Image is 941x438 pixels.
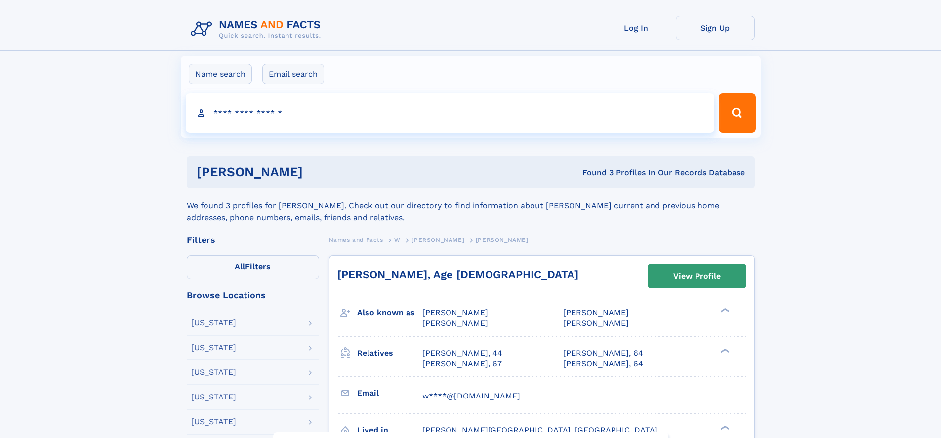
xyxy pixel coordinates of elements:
[357,385,422,401] h3: Email
[563,319,629,328] span: [PERSON_NAME]
[191,393,236,401] div: [US_STATE]
[718,347,730,354] div: ❯
[718,424,730,431] div: ❯
[187,291,319,300] div: Browse Locations
[191,319,236,327] div: [US_STATE]
[476,237,529,243] span: [PERSON_NAME]
[357,345,422,361] h3: Relatives
[235,262,245,271] span: All
[189,64,252,84] label: Name search
[718,307,730,314] div: ❯
[191,368,236,376] div: [US_STATE]
[357,304,422,321] h3: Also known as
[411,234,464,246] a: [PERSON_NAME]
[191,418,236,426] div: [US_STATE]
[187,236,319,244] div: Filters
[422,308,488,317] span: [PERSON_NAME]
[394,237,401,243] span: W
[197,166,443,178] h1: [PERSON_NAME]
[563,358,643,369] a: [PERSON_NAME], 64
[673,265,721,287] div: View Profile
[337,268,578,280] a: [PERSON_NAME], Age [DEMOGRAPHIC_DATA]
[422,425,657,435] span: [PERSON_NAME][GEOGRAPHIC_DATA], [GEOGRAPHIC_DATA]
[443,167,745,178] div: Found 3 Profiles In Our Records Database
[394,234,401,246] a: W
[187,16,329,42] img: Logo Names and Facts
[676,16,755,40] a: Sign Up
[186,93,715,133] input: search input
[563,308,629,317] span: [PERSON_NAME]
[648,264,746,288] a: View Profile
[422,319,488,328] span: [PERSON_NAME]
[422,358,502,369] a: [PERSON_NAME], 67
[422,348,502,358] a: [PERSON_NAME], 44
[187,188,755,224] div: We found 3 profiles for [PERSON_NAME]. Check out our directory to find information about [PERSON_...
[262,64,324,84] label: Email search
[329,234,383,246] a: Names and Facts
[411,237,464,243] span: [PERSON_NAME]
[597,16,676,40] a: Log In
[719,93,755,133] button: Search Button
[187,255,319,279] label: Filters
[191,344,236,352] div: [US_STATE]
[563,348,643,358] a: [PERSON_NAME], 64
